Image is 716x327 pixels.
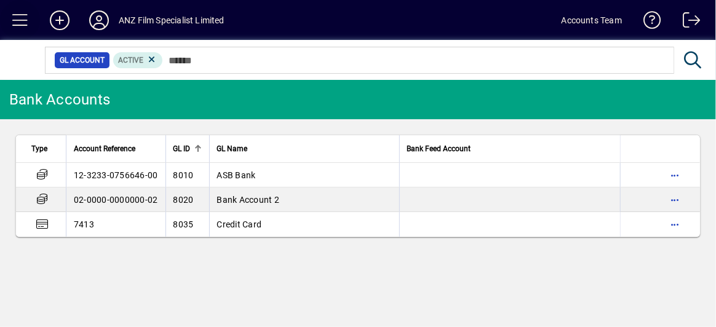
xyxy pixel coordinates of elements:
[173,170,194,180] span: 8010
[665,165,685,185] button: More options
[407,142,613,156] div: Bank Feed Account
[173,142,202,156] div: GL ID
[66,212,165,237] td: 7413
[118,56,143,65] span: Active
[9,90,110,109] div: Bank Accounts
[217,142,392,156] div: GL Name
[217,142,248,156] span: GL Name
[66,187,165,212] td: 02-0000-0000000-02
[74,142,135,156] span: Account Reference
[173,142,191,156] span: GL ID
[119,10,225,30] div: ANZ Film Specialist Limited
[60,54,105,66] span: GL Account
[634,2,661,42] a: Knowledge Base
[665,190,685,210] button: More options
[31,142,47,156] span: Type
[407,142,471,156] span: Bank Feed Account
[562,10,622,30] div: Accounts Team
[40,9,79,31] button: Add
[31,142,58,156] div: Type
[665,215,685,234] button: More options
[66,163,165,187] td: 12-3233-0756646-00
[217,195,280,205] span: Bank Account 2
[113,52,162,68] mat-chip: Activation Status: Active
[79,9,119,31] button: Profile
[173,219,194,229] span: 8035
[217,219,262,229] span: Credit Card
[217,170,256,180] span: ASB Bank
[674,2,701,42] a: Logout
[173,195,194,205] span: 8020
